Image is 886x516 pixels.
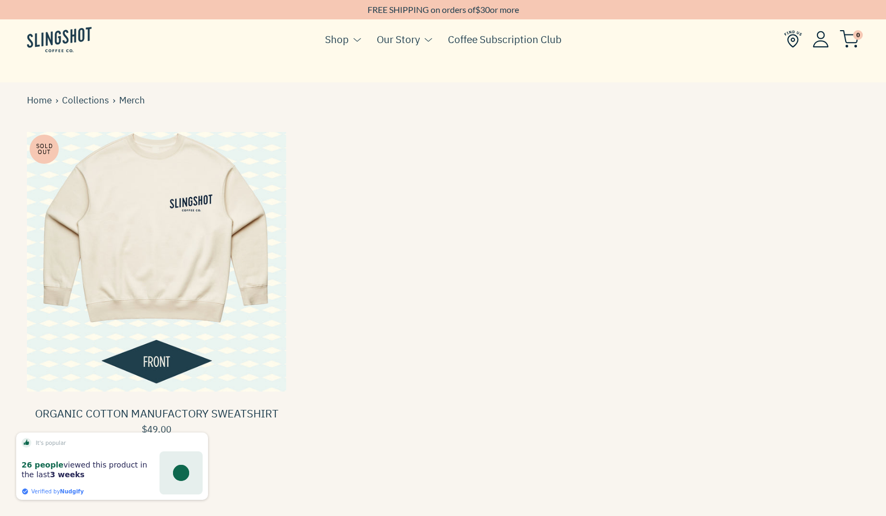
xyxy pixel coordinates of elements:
[853,30,863,40] span: 0
[113,93,119,108] span: ›
[840,33,859,46] a: 0
[813,31,829,47] img: Account
[35,406,279,421] a: ORGANIC COTTON MANUFACTORY SWEATSHIRT
[27,132,286,391] a: SoldOut
[27,93,56,108] a: Home
[840,30,859,48] img: cart
[377,31,420,47] a: Our Story
[56,93,62,108] span: ›
[480,4,490,15] span: 30
[448,31,562,47] a: Coffee Subscription Club
[475,4,480,15] span: $
[27,93,145,108] div: Merch
[27,425,286,434] a: $49.00
[62,93,113,108] a: Collections
[784,30,802,48] img: Find Us
[325,31,349,47] a: Shop
[32,135,57,164] span: Sold Out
